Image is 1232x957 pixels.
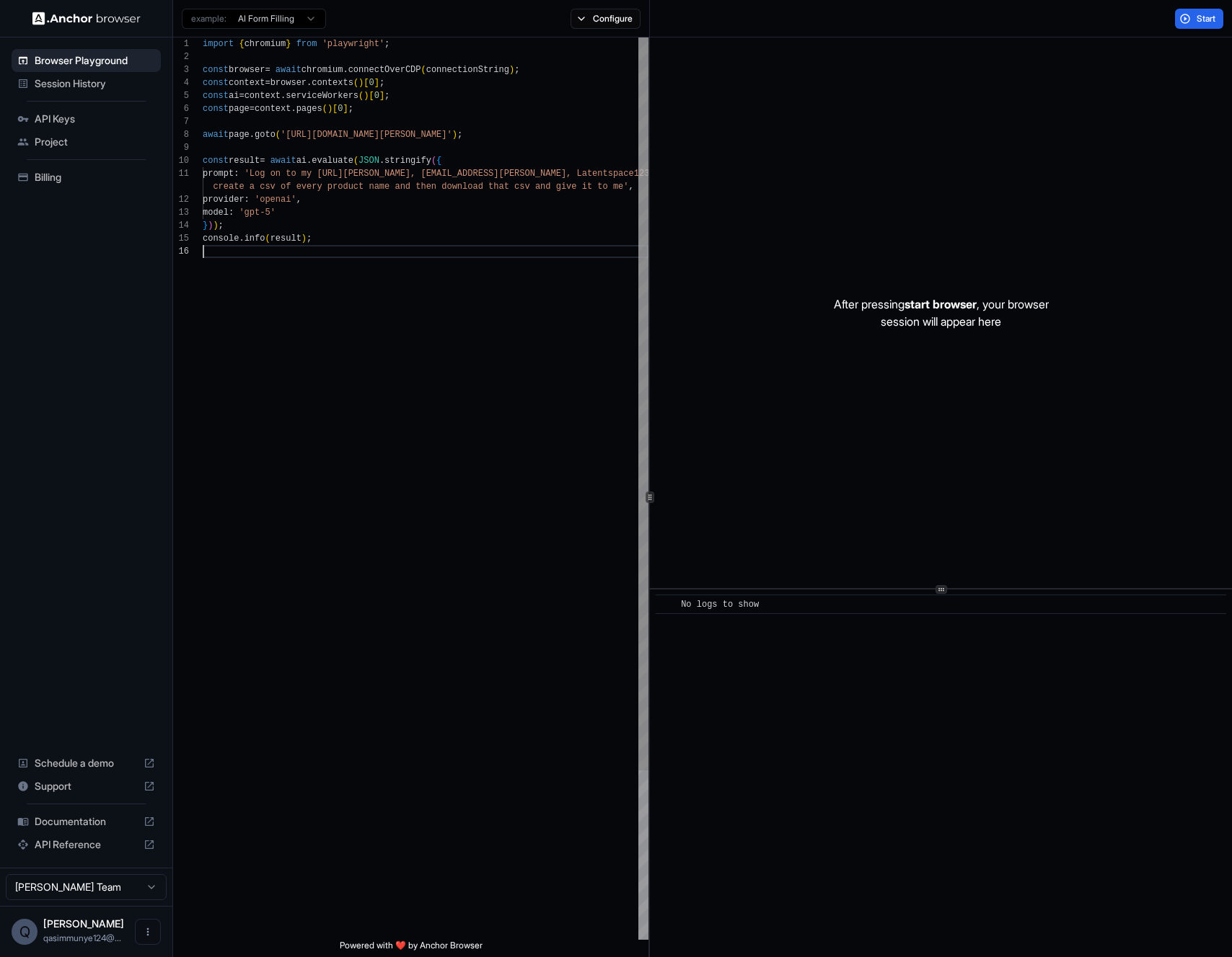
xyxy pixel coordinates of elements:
[302,65,343,75] span: chromium
[213,221,218,231] span: )
[384,91,390,101] span: ;
[270,156,296,166] span: await
[358,156,379,166] span: JSON
[296,39,317,49] span: from
[229,78,265,88] span: context
[12,919,38,945] div: Q
[12,107,161,130] div: API Keys
[245,233,265,244] span: info
[203,169,234,179] span: prompt
[12,72,161,95] div: Session History
[239,91,244,101] span: =
[239,233,244,244] span: .
[245,169,613,179] span: 'Log on to my [URL][PERSON_NAME], [EMAIL_ADDRESS][PERSON_NAME], Latents
[173,219,189,232] div: 14
[338,104,343,114] span: 0
[173,193,189,206] div: 12
[629,182,634,192] span: ,
[255,104,291,114] span: context
[234,169,239,179] span: :
[281,91,286,101] span: .
[369,78,374,88] span: 0
[353,156,358,166] span: (
[203,65,229,75] span: const
[173,128,189,141] div: 8
[173,89,189,102] div: 5
[135,919,161,945] button: Open menu
[255,195,296,205] span: 'openai'
[322,104,327,114] span: (
[12,833,161,856] div: API Reference
[203,195,245,205] span: provider
[613,169,722,179] span: pace123!!!. ask it to
[374,91,379,101] span: 0
[173,102,189,115] div: 6
[307,78,312,88] span: .
[35,53,155,68] span: Browser Playground
[245,195,250,205] span: :
[12,752,161,775] div: Schedule a demo
[255,130,276,140] span: goto
[281,130,452,140] span: '[URL][DOMAIN_NAME][PERSON_NAME]'
[905,297,977,311] span: start browser
[457,130,462,140] span: ;
[379,78,384,88] span: ;
[296,156,307,166] span: ai
[203,221,208,231] span: }
[358,91,364,101] span: (
[191,13,226,25] span: example:
[265,78,270,88] span: =
[203,156,229,166] span: const
[312,156,353,166] span: evaluate
[173,63,189,76] div: 3
[379,156,384,166] span: .
[35,170,155,184] span: Billing
[203,91,229,101] span: const
[1197,13,1217,25] span: Start
[472,182,628,192] span: ad that csv and give it to me'
[296,104,322,114] span: pages
[384,39,390,49] span: ;
[219,221,224,231] span: ;
[681,600,759,610] span: No logs to show
[379,91,384,101] span: ]
[1175,9,1223,29] button: Start
[229,156,260,166] span: result
[173,245,189,258] div: 16
[203,130,229,140] span: await
[343,104,348,114] span: ]
[369,91,374,101] span: [
[12,775,161,798] div: Support
[35,814,138,829] span: Documentation
[265,65,270,75] span: =
[353,78,358,88] span: (
[291,104,296,114] span: .
[250,104,255,114] span: =
[229,130,250,140] span: page
[327,104,333,114] span: )
[12,49,161,72] div: Browser Playground
[286,91,358,101] span: serviceWorkers
[333,104,338,114] span: [
[340,940,483,957] span: Powered with ❤️ by Anchor Browser
[276,65,302,75] span: await
[307,156,312,166] span: .
[260,156,265,166] span: =
[302,233,307,244] span: )
[173,206,189,219] div: 13
[203,39,234,49] span: import
[421,65,426,75] span: (
[245,39,286,49] span: chromium
[229,91,239,101] span: ai
[270,78,307,88] span: browser
[426,65,509,75] span: connectionString
[35,756,138,770] span: Schedule a demo
[173,154,189,167] div: 10
[296,195,302,205] span: ,
[348,104,353,114] span: ;
[173,76,189,89] div: 4
[834,295,1049,330] p: After pressing , your browser session will appear here
[173,115,189,128] div: 7
[571,9,641,29] button: Configure
[12,130,161,153] div: Project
